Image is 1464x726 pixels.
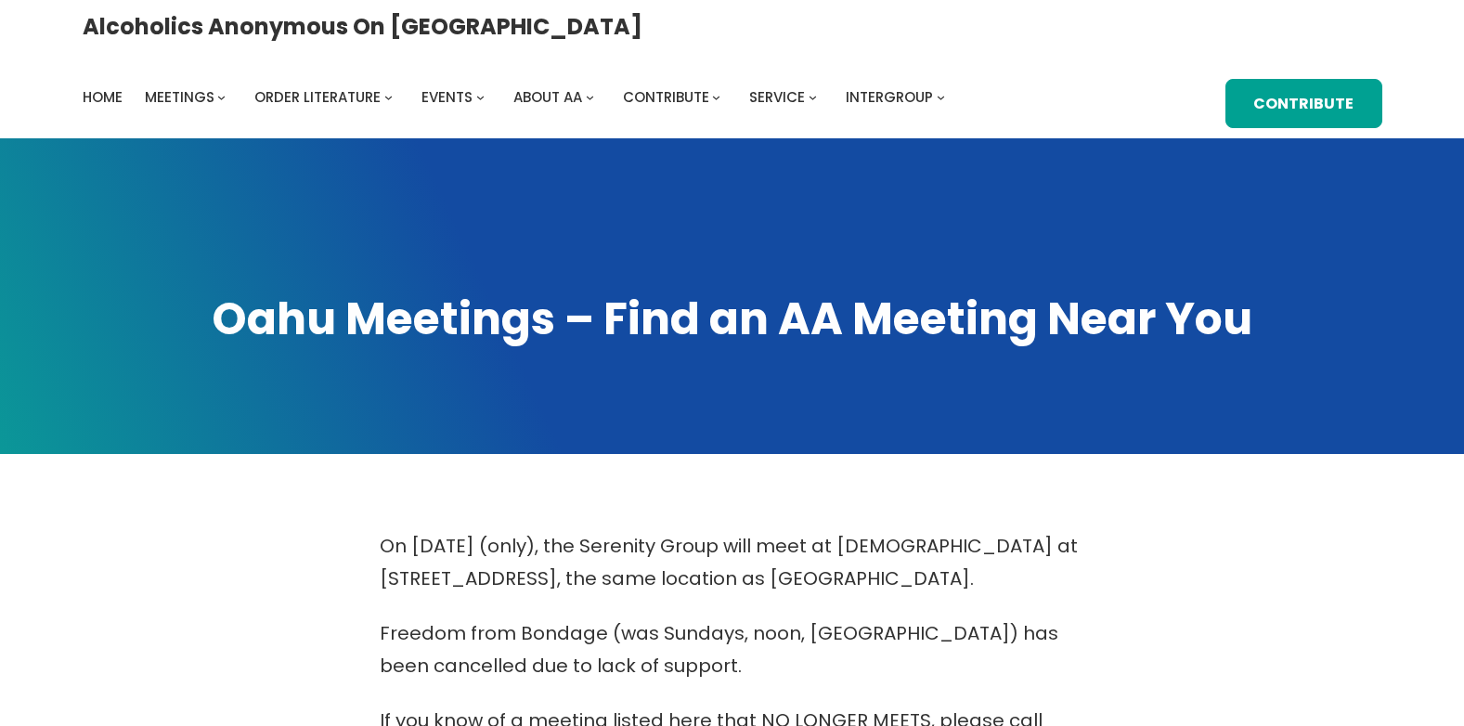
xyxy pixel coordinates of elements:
a: Contribute [623,84,709,110]
h1: Oahu Meetings – Find an AA Meeting Near You [83,290,1382,349]
a: Contribute [1225,79,1381,129]
span: Meetings [145,87,214,107]
button: Intergroup submenu [937,93,945,101]
nav: Intergroup [83,84,952,110]
span: Order Literature [254,87,381,107]
span: Contribute [623,87,709,107]
span: About AA [513,87,582,107]
button: Contribute submenu [712,93,720,101]
button: Events submenu [476,93,485,101]
span: Events [421,87,473,107]
button: Meetings submenu [217,93,226,101]
span: Intergroup [846,87,933,107]
a: Intergroup [846,84,933,110]
a: Home [83,84,123,110]
span: Home [83,87,123,107]
a: About AA [513,84,582,110]
p: Freedom from Bondage (was Sundays, noon, [GEOGRAPHIC_DATA]) has been cancelled due to lack of sup... [380,617,1085,682]
a: Events [421,84,473,110]
a: Service [749,84,805,110]
span: Service [749,87,805,107]
button: Service submenu [809,93,817,101]
button: Order Literature submenu [384,93,393,101]
p: On [DATE] (only), the Serenity Group will meet at [DEMOGRAPHIC_DATA] at [STREET_ADDRESS], the sam... [380,530,1085,595]
a: Meetings [145,84,214,110]
a: Alcoholics Anonymous on [GEOGRAPHIC_DATA] [83,6,642,46]
button: About AA submenu [586,93,594,101]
